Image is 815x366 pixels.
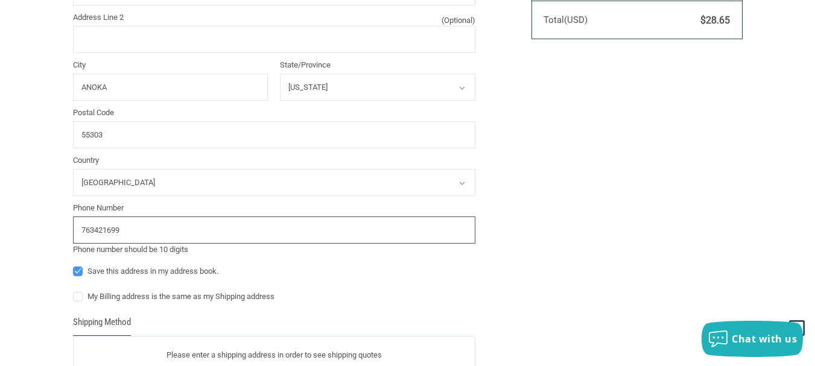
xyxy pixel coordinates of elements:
label: My Billing address is the same as my Shipping address [73,292,475,301]
small: (Optional) [442,14,475,27]
div: Phone number should be 10 digits [73,244,475,256]
label: City [73,59,268,71]
label: Address Line 2 [73,11,475,24]
label: Country [73,154,475,166]
label: Save this address in my address book. [73,267,475,276]
label: State/Province [280,59,475,71]
span: Total (USD) [544,14,588,25]
label: Postal Code [73,107,475,119]
span: $28.65 [700,14,730,26]
button: Chat with us [702,321,803,357]
label: Phone Number [73,202,475,214]
span: Chat with us [732,332,797,345]
legend: Shipping Method [73,315,131,335]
